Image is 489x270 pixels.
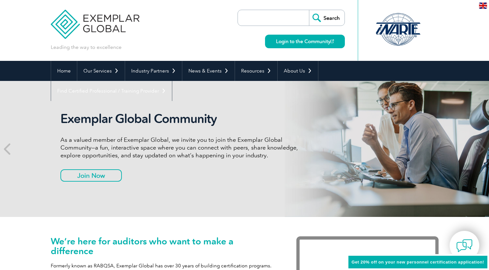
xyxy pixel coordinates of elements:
p: Leading the way to excellence [51,44,122,51]
img: en [479,3,487,9]
a: About Us [278,61,318,81]
a: Join Now [60,169,122,182]
img: contact-chat.png [456,238,473,254]
span: Get 20% off on your new personnel certification application! [352,260,484,264]
input: Search [309,10,345,26]
h1: We’re here for auditors who want to make a difference [51,236,277,256]
a: Find Certified Professional / Training Provider [51,81,172,101]
img: open_square.png [330,39,334,43]
a: Home [51,61,77,81]
a: Login to the Community [265,35,345,48]
a: Industry Partners [125,61,182,81]
h2: Exemplar Global Community [60,111,303,126]
a: News & Events [182,61,235,81]
a: Resources [235,61,277,81]
p: As a valued member of Exemplar Global, we invite you to join the Exemplar Global Community—a fun,... [60,136,303,159]
a: Our Services [77,61,125,81]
